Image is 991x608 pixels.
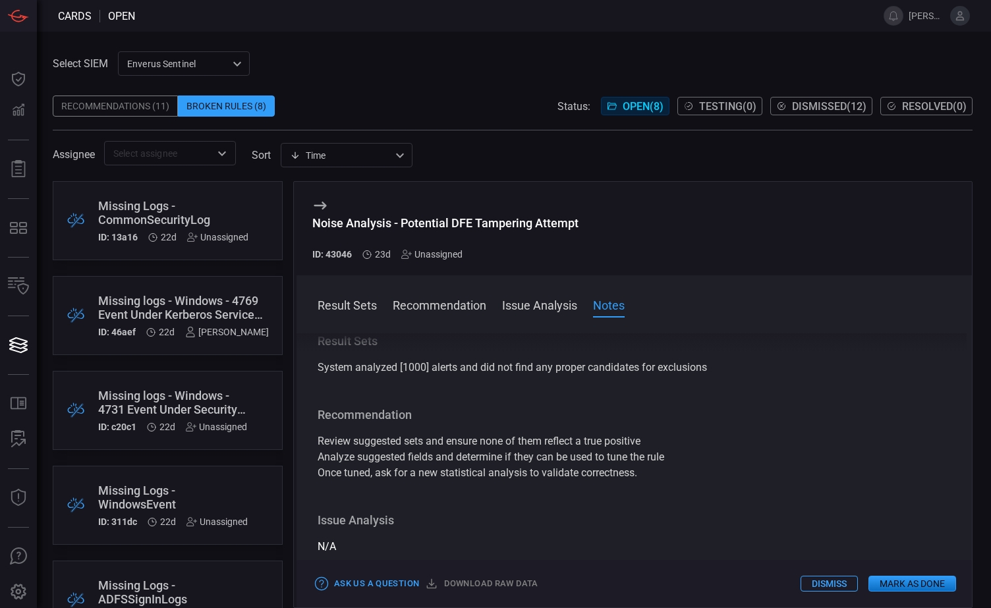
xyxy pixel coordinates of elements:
button: Cards [3,329,34,361]
button: Threat Intelligence [3,482,34,514]
button: Detections [3,95,34,126]
button: Rule Catalog [3,388,34,420]
button: Preferences [3,576,34,608]
div: Noise Analysis - Potential DFE Tampering Attempt [312,216,579,230]
div: Recommendations (11) [53,96,178,117]
span: Aug 21, 2025 12:24 AM [159,422,175,432]
h5: ID: 46aef [98,327,136,337]
div: N/A [318,512,951,555]
button: Ask Us a Question [312,574,422,594]
button: Dismiss [801,576,858,592]
button: Ask Us A Question [3,541,34,572]
span: Testing ( 0 ) [699,100,756,113]
div: Unassigned [186,516,248,527]
h5: ID: 311dc [98,516,137,527]
button: Testing(0) [677,97,762,115]
h5: ID: 13a16 [98,232,138,242]
p: Enverus Sentinel [127,57,229,70]
span: Cards [58,10,92,22]
button: Dashboard [3,63,34,95]
h5: ID: c20c1 [98,422,136,432]
button: Open [213,144,231,163]
span: Open ( 8 ) [623,100,664,113]
input: Select assignee [108,145,210,161]
button: Download raw data [422,574,541,594]
span: Resolved ( 0 ) [902,100,967,113]
label: Select SIEM [53,57,108,70]
div: Time [290,149,391,162]
span: [PERSON_NAME].[PERSON_NAME] [909,11,945,21]
span: Assignee [53,148,95,161]
div: Unassigned [186,422,247,432]
button: Mark as Done [868,576,956,592]
span: Dismissed ( 12 ) [792,100,866,113]
button: Resolved(0) [880,97,973,115]
button: Dismissed(12) [770,97,872,115]
div: Missing Logs - WindowsEvent [98,484,248,511]
button: Notes [593,296,625,312]
button: Open(8) [601,97,669,115]
h3: Recommendation [318,407,951,423]
div: Missing logs - Windows - 4731 Event Under Security Group Management service [98,389,247,416]
label: sort [252,149,271,161]
span: Aug 21, 2025 12:20 AM [160,516,176,527]
p: Review suggested sets and ensure none of them reflect a true positive Analyze suggested fields an... [318,433,951,481]
h3: Issue Analysis [318,512,951,528]
button: Issue Analysis [502,296,577,312]
button: Reports [3,153,34,185]
button: MITRE - Detection Posture [3,212,34,244]
button: Recommendation [393,296,486,312]
span: System analyzed [1000] alerts and did not find any proper candidates for exclusions [318,361,707,373]
button: Result Sets [318,296,377,312]
div: Missing logs - Windows - 4769 Event Under Kerberos Service Ticket Operations service [98,294,269,321]
div: Missing Logs - CommonSecurityLog [98,199,248,227]
span: open [108,10,135,22]
div: Broken Rules (8) [178,96,275,117]
div: [PERSON_NAME] [185,327,269,337]
span: Aug 21, 2025 12:25 AM [159,327,175,337]
span: Status: [557,100,590,113]
h5: ID: 43046 [312,249,352,260]
button: Inventory [3,271,34,302]
div: Unassigned [187,232,248,242]
div: Missing Logs - ADFSSignInLogs [98,578,246,606]
div: Unassigned [401,249,463,260]
span: Aug 20, 2025 9:36 AM [375,249,391,260]
button: ALERT ANALYSIS [3,424,34,455]
span: Aug 21, 2025 12:25 AM [161,232,177,242]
